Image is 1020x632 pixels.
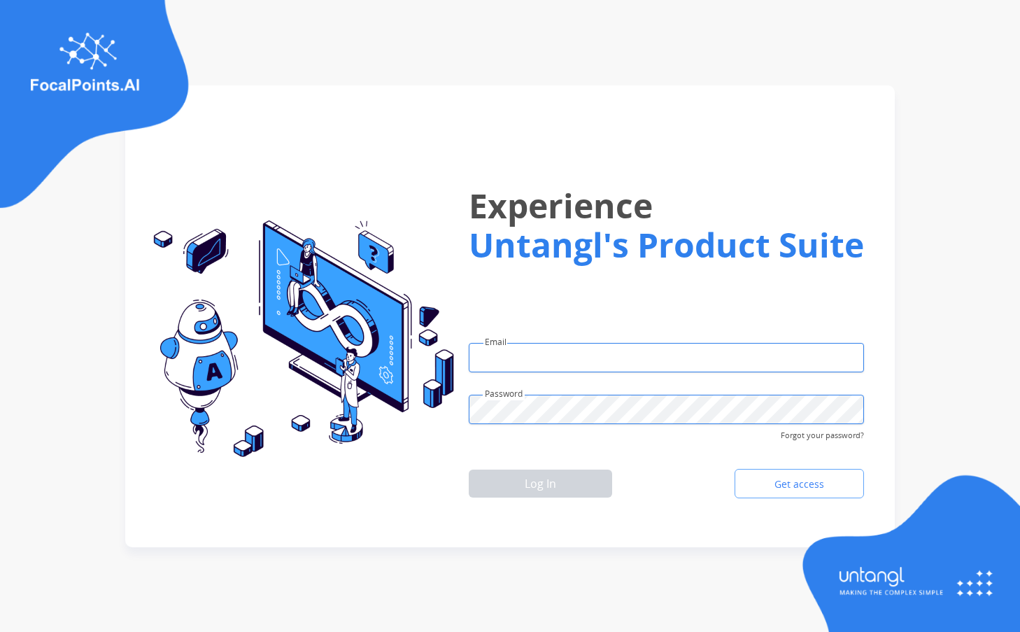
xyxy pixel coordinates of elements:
[735,469,864,498] a: Get access
[469,470,612,498] button: Log In
[781,424,864,442] span: Forgot your password?
[763,477,835,491] span: Get access
[469,175,864,237] h1: Experience
[796,473,1020,632] img: login-img
[485,336,507,349] label: Email
[142,220,454,458] img: login-img
[485,388,523,400] label: Password
[469,225,864,265] h1: Untangl's Product Suite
